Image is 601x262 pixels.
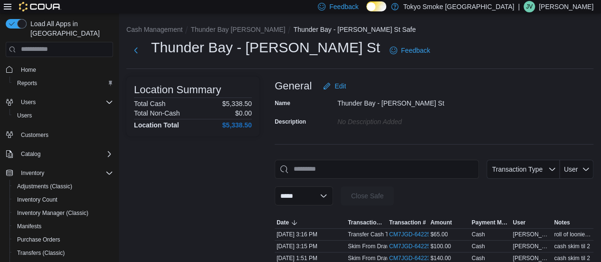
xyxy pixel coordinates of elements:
img: Cova [19,2,61,11]
div: Thunder Bay - [PERSON_NAME] St [337,96,465,107]
span: [PERSON_NAME] [513,243,550,250]
span: $100.00 [430,243,451,250]
button: Transfers (Classic) [10,246,117,260]
button: Payment Methods [469,217,511,228]
a: Manifests [13,221,45,232]
span: Transfers (Classic) [17,249,65,257]
h6: Total Non-Cash [134,109,180,117]
span: Transaction Type [348,219,385,226]
a: Purchase Orders [13,234,64,245]
span: Inventory [21,169,44,177]
label: Description [275,118,306,126]
span: $65.00 [430,231,448,238]
p: Skim From Drawer (Cash Drawer 2) [348,243,439,250]
span: Catalog [21,150,40,158]
button: Catalog [17,148,44,160]
button: Adjustments (Classic) [10,180,117,193]
button: Users [2,96,117,109]
span: Purchase Orders [17,236,60,243]
span: Notes [554,219,570,226]
div: No Description added [337,114,465,126]
span: Edit [334,81,346,91]
span: [PERSON_NAME] [513,231,550,238]
button: Users [10,109,117,122]
button: Cash Management [126,26,182,33]
span: [PERSON_NAME] [513,254,550,262]
button: Inventory Count [10,193,117,206]
div: Cash [471,231,485,238]
span: Transaction Type [492,165,543,173]
span: Catalog [17,148,113,160]
div: Cash [471,254,485,262]
button: Manifests [10,220,117,233]
span: Amount [430,219,452,226]
a: Adjustments (Classic) [13,181,76,192]
span: Users [13,110,113,121]
span: Date [277,219,289,226]
p: [PERSON_NAME] [539,1,593,12]
span: Users [17,97,113,108]
button: Inventory [2,166,117,180]
span: Inventory [17,167,113,179]
button: Thunder Bay [PERSON_NAME] [191,26,285,33]
a: Home [17,64,40,76]
p: Skim From Drawer (Cash Drawer 2) [348,254,439,262]
div: [DATE] 3:15 PM [275,241,346,252]
h4: Location Total [134,121,179,129]
button: Users [17,97,39,108]
button: Transaction Type [346,217,387,228]
button: Date [275,217,346,228]
h1: Thunder Bay - [PERSON_NAME] St [151,38,380,57]
a: Inventory Manager (Classic) [13,207,92,219]
span: Payment Methods [471,219,509,226]
span: Adjustments (Classic) [17,183,72,190]
span: Inventory Count [17,196,57,204]
span: Reports [17,79,37,87]
button: Notes [552,217,593,228]
h4: $5,338.50 [222,121,252,129]
div: Jynessia Vepsalainen [524,1,535,12]
button: Next [126,41,145,60]
span: JV [526,1,533,12]
span: Purchase Orders [13,234,113,245]
p: Transfer Cash To Drawer (Cash Drawer 2) [348,231,455,238]
button: User [511,217,552,228]
h6: Total Cash [134,100,165,107]
label: Name [275,99,290,107]
span: Inventory Manager (Classic) [13,207,113,219]
span: Customers [17,129,113,141]
span: $140.00 [430,254,451,262]
span: cash skim til 2 [554,254,590,262]
button: Catalog [2,147,117,161]
a: Reports [13,78,41,89]
span: Load All Apps in [GEOGRAPHIC_DATA] [27,19,113,38]
button: Inventory Manager (Classic) [10,206,117,220]
div: [DATE] 3:16 PM [275,229,346,240]
button: Reports [10,77,117,90]
span: Manifests [13,221,113,232]
span: roll of loonies, roll of quarters and 3x 10 [554,231,591,238]
span: Reports [13,78,113,89]
span: Home [17,64,113,76]
button: User [560,160,593,179]
span: Transfers (Classic) [13,247,113,259]
span: Feedback [401,46,430,55]
span: User [564,165,578,173]
span: Users [21,98,36,106]
span: cash skim til 2 [554,243,590,250]
button: Transaction # [387,217,429,228]
span: Customers [21,131,48,139]
a: Customers [17,129,52,141]
a: Transfers (Classic) [13,247,68,259]
button: Edit [319,77,350,96]
p: $0.00 [235,109,252,117]
span: User [513,219,525,226]
button: Close Safe [341,186,394,205]
a: CM7JGD-642251External link [389,243,441,250]
span: Transaction # [389,219,426,226]
button: Purchase Orders [10,233,117,246]
input: This is a search bar. As you type, the results lower in the page will automatically filter. [275,160,479,179]
span: Adjustments (Classic) [13,181,113,192]
a: Users [13,110,36,121]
